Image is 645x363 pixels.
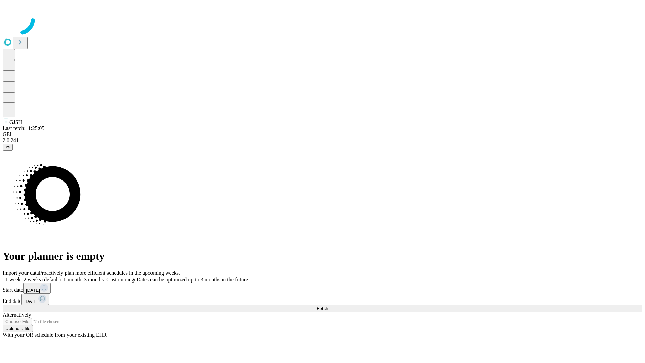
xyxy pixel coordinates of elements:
[106,277,136,282] span: Custom range
[3,305,642,312] button: Fetch
[21,294,49,305] button: [DATE]
[317,306,328,311] span: Fetch
[3,312,31,318] span: Alternatively
[3,144,13,151] button: @
[5,145,10,150] span: @
[24,277,61,282] span: 2 weeks (default)
[84,277,104,282] span: 3 months
[23,283,51,294] button: [DATE]
[3,125,44,131] span: Last fetch: 11:25:05
[3,250,642,263] h1: Your planner is empty
[63,277,81,282] span: 1 month
[5,277,21,282] span: 1 week
[3,325,33,332] button: Upload a file
[9,119,22,125] span: GJSH
[26,288,40,293] span: [DATE]
[24,299,38,304] span: [DATE]
[3,283,642,294] div: Start date
[3,270,39,276] span: Import your data
[3,332,107,338] span: With your OR schedule from your existing EHR
[39,270,180,276] span: Proactively plan more efficient schedules in the upcoming weeks.
[3,294,642,305] div: End date
[3,131,642,137] div: GEI
[3,137,642,144] div: 2.0.241
[137,277,249,282] span: Dates can be optimized up to 3 months in the future.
